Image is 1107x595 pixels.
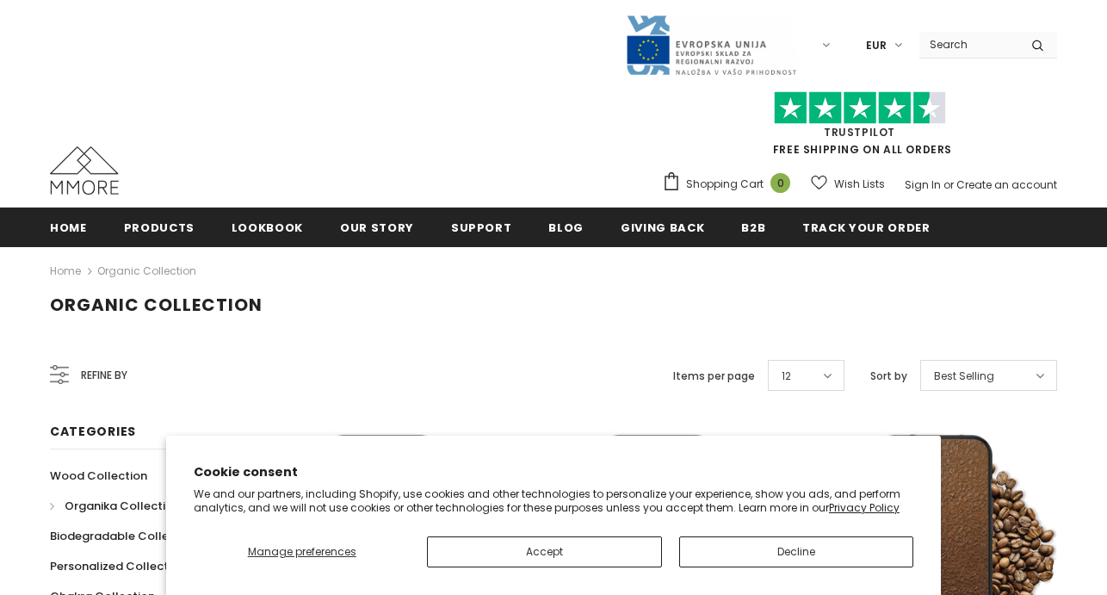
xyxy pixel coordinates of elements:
[782,368,791,385] span: 12
[866,37,887,54] span: EUR
[81,366,127,385] span: Refine by
[686,176,764,193] span: Shopping Cart
[741,208,765,246] a: B2B
[679,536,913,567] button: Decline
[621,208,704,246] a: Giving back
[50,423,136,440] span: Categories
[50,146,119,195] img: MMORE Cases
[50,461,147,491] a: Wood Collection
[194,536,411,567] button: Manage preferences
[50,521,198,551] a: Biodegradable Collection
[97,263,196,278] a: Organic Collection
[232,220,303,236] span: Lookbook
[548,208,584,246] a: Blog
[50,491,180,521] a: Organika Collection
[50,558,186,574] span: Personalized Collection
[50,261,81,282] a: Home
[194,487,913,514] p: We and our partners, including Shopify, use cookies and other technologies to personalize your ex...
[451,220,512,236] span: support
[248,544,356,559] span: Manage preferences
[124,220,195,236] span: Products
[340,220,414,236] span: Our Story
[770,173,790,193] span: 0
[919,32,1018,57] input: Search Site
[50,528,198,544] span: Biodegradable Collection
[956,177,1057,192] a: Create an account
[427,536,661,567] button: Accept
[50,220,87,236] span: Home
[50,208,87,246] a: Home
[340,208,414,246] a: Our Story
[65,498,180,514] span: Organika Collection
[905,177,941,192] a: Sign In
[621,220,704,236] span: Giving back
[774,91,946,125] img: Trust Pilot Stars
[232,208,303,246] a: Lookbook
[673,368,755,385] label: Items per page
[943,177,954,192] span: or
[194,463,913,481] h2: Cookie consent
[802,208,930,246] a: Track your order
[50,468,147,484] span: Wood Collection
[741,220,765,236] span: B2B
[451,208,512,246] a: support
[124,208,195,246] a: Products
[548,220,584,236] span: Blog
[625,14,797,77] img: Javni Razpis
[625,37,797,52] a: Javni Razpis
[802,220,930,236] span: Track your order
[811,169,885,199] a: Wish Lists
[824,125,895,139] a: Trustpilot
[934,368,994,385] span: Best Selling
[662,171,799,197] a: Shopping Cart 0
[50,293,263,317] span: Organic Collection
[834,176,885,193] span: Wish Lists
[662,99,1057,157] span: FREE SHIPPING ON ALL ORDERS
[829,500,900,515] a: Privacy Policy
[50,551,186,581] a: Personalized Collection
[870,368,907,385] label: Sort by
